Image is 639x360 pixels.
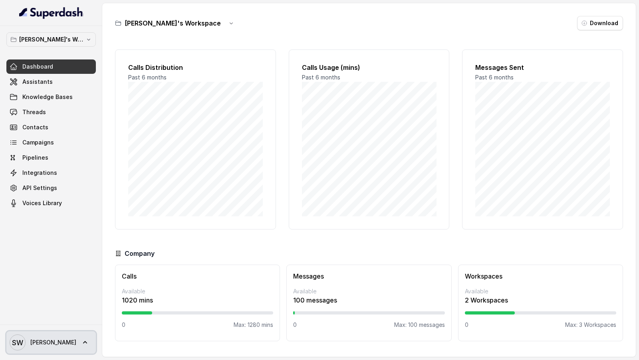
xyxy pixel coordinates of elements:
[128,74,167,81] span: Past 6 months
[6,196,96,210] a: Voices Library
[234,321,273,329] p: Max: 1280 mins
[293,321,297,329] p: 0
[6,331,96,354] a: [PERSON_NAME]
[6,75,96,89] a: Assistants
[6,150,96,165] a: Pipelines
[394,321,445,329] p: Max: 100 messages
[465,271,616,281] h3: Workspaces
[293,287,445,295] p: Available
[302,63,437,72] h2: Calls Usage (mins)
[6,120,96,135] a: Contacts
[122,321,125,329] p: 0
[6,181,96,195] a: API Settings
[465,287,616,295] p: Available
[6,59,96,74] a: Dashboard
[122,287,273,295] p: Available
[465,295,616,305] p: 2 Workspaces
[6,105,96,119] a: Threads
[465,321,468,329] p: 0
[293,295,445,305] p: 100 messages
[122,295,273,305] p: 1020 mins
[565,321,616,329] p: Max: 3 Workspaces
[125,249,155,258] h3: Company
[302,74,340,81] span: Past 6 months
[19,35,83,44] p: [PERSON_NAME]'s Workspace
[122,271,273,281] h3: Calls
[128,63,263,72] h2: Calls Distribution
[6,135,96,150] a: Campaigns
[6,166,96,180] a: Integrations
[19,6,83,19] img: light.svg
[6,32,96,47] button: [PERSON_NAME]'s Workspace
[475,74,514,81] span: Past 6 months
[577,16,623,30] button: Download
[6,90,96,104] a: Knowledge Bases
[475,63,610,72] h2: Messages Sent
[125,18,221,28] h3: [PERSON_NAME]'s Workspace
[293,271,445,281] h3: Messages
